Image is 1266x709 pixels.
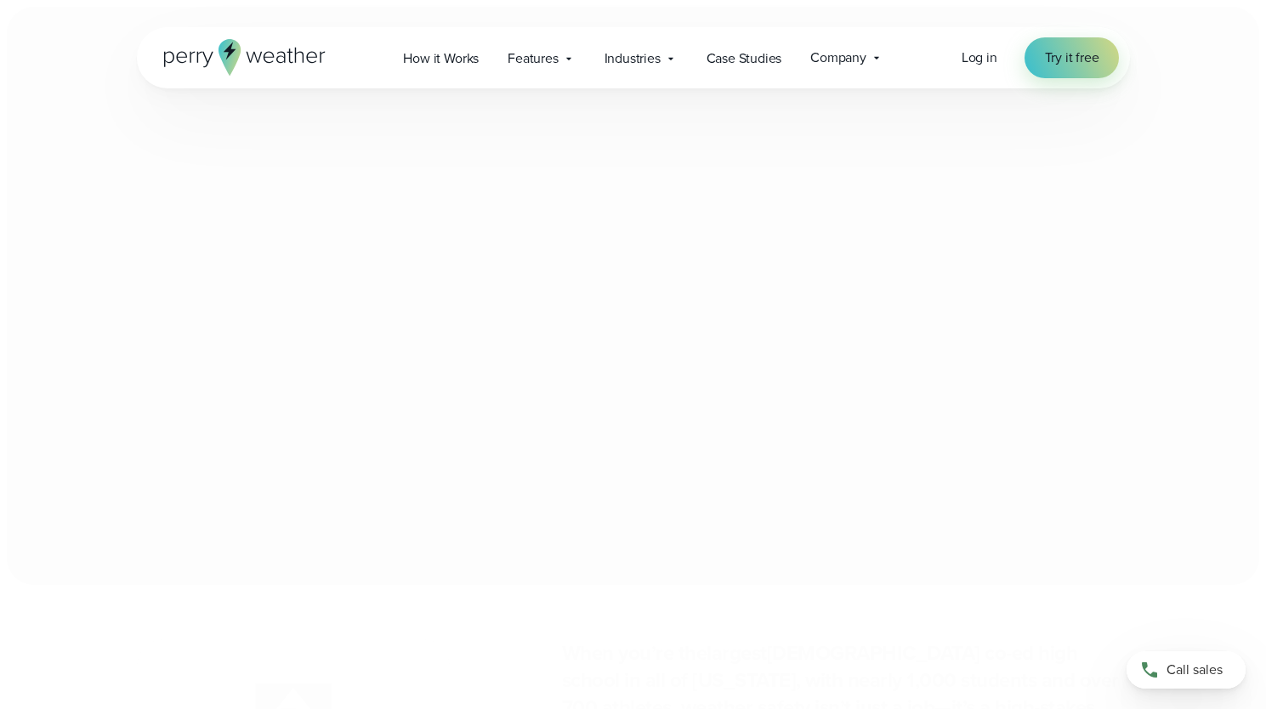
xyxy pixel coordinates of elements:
[1167,660,1223,680] span: Call sales
[389,41,493,76] a: How it Works
[403,48,479,69] span: How it Works
[1045,48,1099,68] span: Try it free
[508,48,558,69] span: Features
[962,48,997,68] a: Log in
[707,48,782,69] span: Case Studies
[1127,651,1246,689] a: Call sales
[810,48,866,68] span: Company
[692,41,797,76] a: Case Studies
[605,48,661,69] span: Industries
[962,48,997,67] span: Log in
[1025,37,1120,78] a: Try it free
